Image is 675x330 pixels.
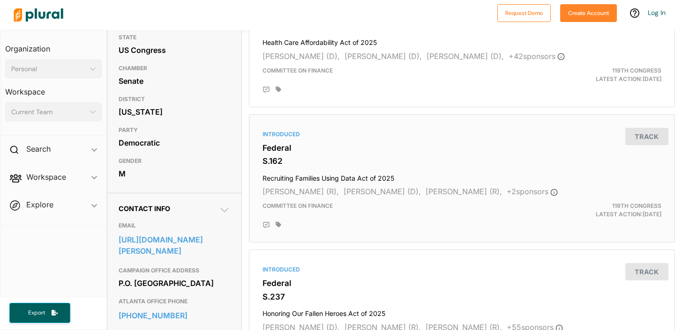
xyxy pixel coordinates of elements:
span: [PERSON_NAME] (R), [262,187,339,196]
div: Introduced [262,265,661,274]
button: Track [625,128,668,145]
div: Democratic [119,136,230,150]
a: Request Demo [497,7,551,17]
a: Log In [648,8,666,17]
h3: S.237 [262,292,661,301]
a: [PHONE_NUMBER] [119,308,230,323]
h3: Federal [262,279,661,288]
div: Current Team [11,107,86,117]
span: [PERSON_NAME] (R), [426,187,502,196]
h3: ATLANTA OFFICE PHONE [119,296,230,307]
button: Export [9,303,70,323]
a: Create Account [560,7,617,17]
span: [PERSON_NAME] (D), [427,51,504,61]
div: Personal [11,64,86,74]
h3: PARTY [119,125,230,136]
span: Committee on Finance [262,67,333,74]
h3: Federal [262,143,661,153]
a: [URL][DOMAIN_NAME][PERSON_NAME] [119,233,230,258]
h3: DISTRICT [119,94,230,105]
span: [PERSON_NAME] (D), [344,187,421,196]
h3: STATE [119,32,230,43]
button: Track [625,263,668,280]
div: Introduced [262,130,661,139]
div: Latest Action: [DATE] [531,66,668,83]
h4: Honoring Our Fallen Heroes Act of 2025 [262,305,661,318]
div: P.O. [GEOGRAPHIC_DATA] [119,276,230,290]
div: [US_STATE] [119,105,230,119]
div: M [119,167,230,181]
span: Committee on Finance [262,202,333,209]
span: Contact Info [119,205,170,213]
h3: Workspace [5,78,102,99]
button: Create Account [560,4,617,22]
span: Export [22,309,52,317]
span: + 2 sponsor s [507,187,558,196]
h4: Health Care Affordability Act of 2025 [262,34,661,47]
span: 119th Congress [612,202,661,209]
div: Add Position Statement [262,86,270,94]
div: Latest Action: [DATE] [531,202,668,219]
span: + 42 sponsor s [509,51,565,61]
h4: Recruiting Families Using Data Act of 2025 [262,170,661,183]
div: Add Position Statement [262,221,270,229]
span: [PERSON_NAME] (D), [345,51,422,61]
h3: Organization [5,35,102,56]
h3: EMAIL [119,220,230,231]
div: Add tags [276,86,281,93]
h3: S.162 [262,156,661,166]
h3: GENDER [119,155,230,167]
span: [PERSON_NAME] (D), [262,51,340,61]
h3: CAMPAIGN OFFICE ADDRESS [119,265,230,276]
div: Add tags [276,221,281,228]
h3: CHAMBER [119,63,230,74]
div: Senate [119,74,230,88]
button: Request Demo [497,4,551,22]
div: US Congress [119,43,230,57]
span: 119th Congress [612,67,661,74]
h2: Search [26,144,51,154]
